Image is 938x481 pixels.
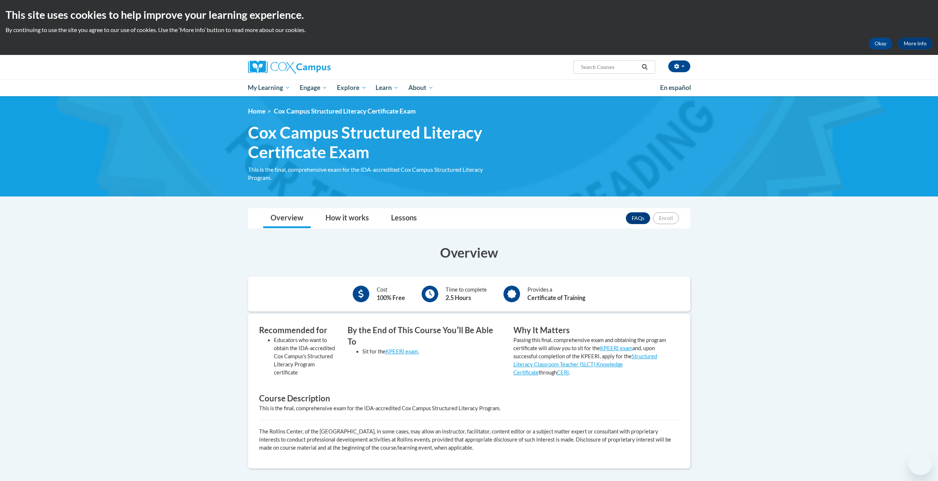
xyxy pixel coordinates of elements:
span: Cox Campus Structured Literacy Certificate Exam [248,123,502,162]
a: KPEERI exam [600,345,632,351]
p: The Rollins Center, of the [GEOGRAPHIC_DATA], in some cases, may allow an instructor, facilitator... [259,428,679,452]
span: Explore [337,83,366,92]
div: Main menu [237,79,701,96]
div: Time to complete [446,286,487,302]
span: En español [660,84,691,91]
iframe: Button to launch messaging window [909,452,932,475]
button: Okay [869,38,892,49]
button: Enroll [653,212,679,224]
a: Explore [332,79,371,96]
a: Learn [371,79,404,96]
li: Sit for the [362,348,502,356]
a: Lessons [384,209,424,228]
button: Account Settings [668,60,690,72]
h3: Why It Matters [513,325,668,336]
b: Certificate of Training [527,294,585,301]
a: KPEERI exam. [386,348,419,355]
a: Structured Literacy Classroom Teacher (SLCT) Knowledge Certificate [513,353,657,376]
a: Cox Campus [248,60,388,74]
span: My Learning [248,83,290,92]
button: Search [639,63,650,72]
span: Learn [376,83,399,92]
a: My Learning [243,79,295,96]
h3: By the End of This Course Youʹll Be Able To [348,325,502,348]
b: 2.5 Hours [446,294,471,301]
p: Passing this final, comprehensive exam and obtaining the program certificate will allow you to si... [513,336,668,377]
div: Cost [377,286,405,302]
div: This is the final, comprehensive exam for the IDA-accredited Cox Campus Structured Literacy Program. [248,165,502,182]
div: This is the final, comprehensive exam for the IDA-accredited Cox Campus Structured Literacy Program. [259,404,679,412]
a: Home [248,107,265,115]
a: Overview [263,209,311,228]
a: More Info [898,38,932,49]
h3: Course Description [259,393,679,404]
a: En español [655,80,696,95]
span: Engage [300,83,327,92]
a: CERI [557,369,569,376]
h3: Overview [248,243,690,262]
a: About [404,79,438,96]
b: 100% Free [377,294,405,301]
a: Engage [295,79,332,96]
h3: Recommended for [259,325,337,336]
h2: This site uses cookies to help improve your learning experience. [6,7,932,22]
li: Educators who want to obtain the IDA-accredited Cox Campus's Structured Literacy Program certificate [274,336,337,377]
a: FAQs [626,212,650,224]
span: About [408,83,433,92]
input: Search Courses [580,63,639,72]
a: How it works [318,209,376,228]
span: Cox Campus Structured Literacy Certificate Exam [274,107,416,115]
p: By continuing to use the site you agree to our use of cookies. Use the ‘More info’ button to read... [6,26,932,34]
img: Cox Campus [248,60,331,74]
div: Provides a [527,286,585,302]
